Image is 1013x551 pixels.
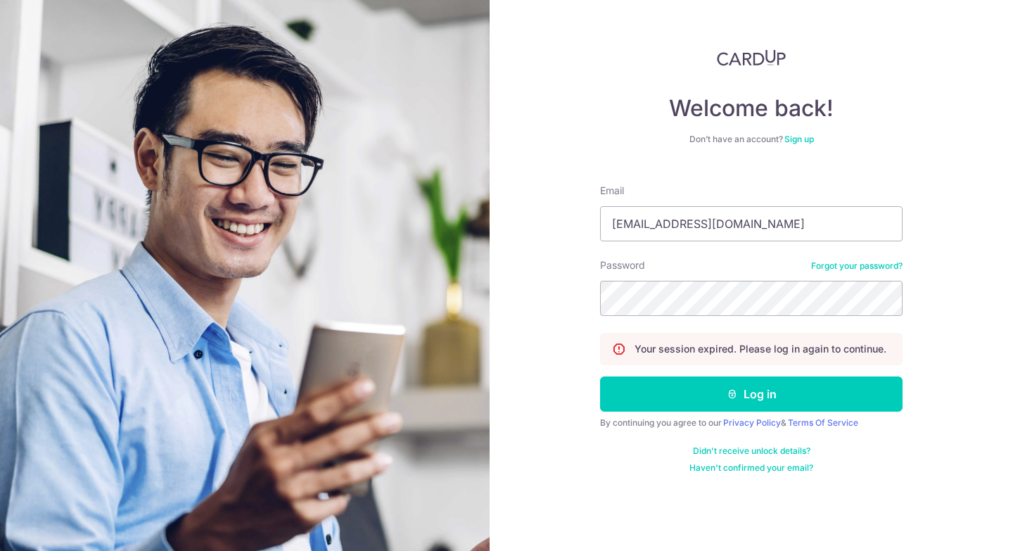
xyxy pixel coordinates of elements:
button: Log in [600,376,903,412]
label: Email [600,184,624,198]
a: Terms Of Service [788,417,858,428]
input: Enter your Email [600,206,903,241]
p: Your session expired. Please log in again to continue. [635,342,886,356]
h4: Welcome back! [600,94,903,122]
a: Privacy Policy [723,417,781,428]
a: Didn't receive unlock details? [693,445,810,457]
label: Password [600,258,645,272]
div: Don’t have an account? [600,134,903,145]
a: Forgot your password? [811,260,903,272]
a: Haven't confirmed your email? [689,462,813,474]
div: By continuing you agree to our & [600,417,903,429]
a: Sign up [784,134,814,144]
img: CardUp Logo [717,49,786,66]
